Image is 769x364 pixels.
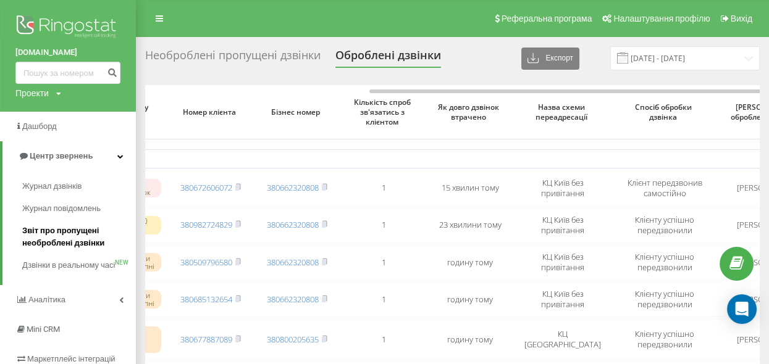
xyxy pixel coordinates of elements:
[340,208,427,242] td: 1
[612,208,717,242] td: Клієнту успішно передзвонили
[340,319,427,360] td: 1
[524,102,602,122] span: Назва схеми переадресації
[22,259,115,271] span: Дзвінки в реальному часі
[267,257,319,268] a: 380662320808
[502,14,592,23] span: Реферальна програма
[22,225,130,249] span: Звіт про пропущені необроблені дзвінки
[28,295,65,304] span: Аналiтика
[22,197,136,220] a: Журнал повідомлень
[180,334,232,345] a: 380677887089
[180,219,232,230] a: 380982724829
[27,325,60,334] span: Mini CRM
[145,49,321,68] div: Необроблені пропущені дзвінки
[513,208,612,242] td: КЦ Київ без привітання
[350,97,417,126] span: Кількість спроб зв'язатись з клієнтом
[27,354,116,363] span: Маркетплейс інтеграцій
[731,14,752,23] span: Вихід
[267,294,319,305] a: 380662320808
[340,282,427,316] td: 1
[612,245,717,279] td: Клієнту успішно передзвонили
[612,282,717,316] td: Клієнту успішно передзвонили
[427,208,513,242] td: 23 хвилини тому
[264,107,330,117] span: Бізнес номер
[613,14,710,23] span: Налаштування профілю
[22,180,82,192] span: Журнал дзвінків
[15,87,49,99] div: Проекти
[340,245,427,279] td: 1
[267,182,319,193] a: 380662320808
[513,245,612,279] td: КЦ Київ без привітання
[427,282,513,316] td: годину тому
[180,182,232,193] a: 380672606072
[612,171,717,205] td: Клієнт передзвонив самостійно
[15,46,120,59] a: [DOMAIN_NAME]
[427,171,513,205] td: 15 хвилин тому
[513,282,612,316] td: КЦ Київ без привітання
[437,102,503,122] span: Як довго дзвінок втрачено
[340,171,427,205] td: 1
[335,49,441,68] div: Оброблені дзвінки
[22,122,57,131] span: Дашборд
[427,319,513,360] td: годину тому
[513,171,612,205] td: КЦ Київ без привітання
[15,12,120,43] img: Ringostat logo
[267,334,319,345] a: 380800205635
[15,62,120,84] input: Пошук за номером
[2,141,136,171] a: Центр звернень
[22,175,136,197] a: Журнал дзвінків
[22,202,101,215] span: Журнал повідомлень
[427,245,513,279] td: годину тому
[177,107,244,117] span: Номер клієнта
[267,219,319,230] a: 380662320808
[727,294,757,324] div: Open Intercom Messenger
[513,319,612,360] td: КЦ [GEOGRAPHIC_DATA]
[180,294,232,305] a: 380685132654
[612,319,717,360] td: Клієнту успішно передзвонили
[22,254,136,276] a: Дзвінки в реальному часіNEW
[30,151,93,160] span: Центр звернень
[22,220,136,254] a: Звіт про пропущені необроблені дзвінки
[623,102,707,122] span: Спосіб обробки дзвінка
[180,257,232,268] a: 380509796580
[521,48,579,70] button: Експорт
